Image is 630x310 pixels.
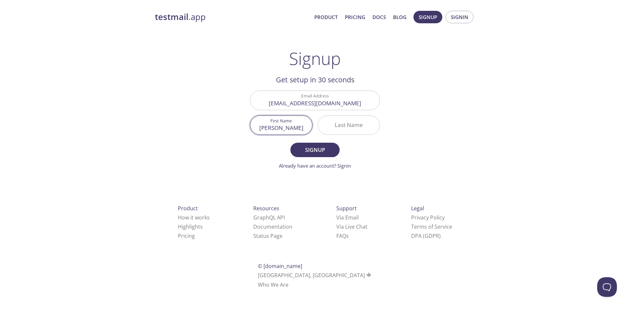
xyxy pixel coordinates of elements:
a: Already have an account? Signin [279,162,351,169]
a: FAQ [336,232,349,239]
span: © [DOMAIN_NAME] [258,262,302,270]
a: Highlights [178,223,203,230]
a: How it works [178,214,210,221]
iframe: Help Scout Beacon - Open [597,277,617,297]
a: Documentation [253,223,292,230]
a: Who We Are [258,281,288,288]
a: Privacy Policy [411,214,445,221]
span: Signup [419,13,437,21]
a: Via Live Chat [336,223,367,230]
a: GraphQL API [253,214,285,221]
span: Support [336,205,357,212]
a: Via Email [336,214,359,221]
button: Signup [290,143,340,157]
span: Resources [253,205,279,212]
a: DPA (GDPR) [411,232,441,239]
a: Status Page [253,232,283,239]
a: Docs [372,13,386,21]
span: s [346,232,349,239]
span: Legal [411,205,424,212]
h2: Get setup in 30 seconds [250,74,380,85]
span: Signin [451,13,468,21]
button: Signin [446,11,473,23]
a: Blog [393,13,407,21]
span: [GEOGRAPHIC_DATA], [GEOGRAPHIC_DATA] [258,272,372,279]
a: testmail.app [155,11,309,23]
strong: testmail [155,11,188,23]
a: Product [314,13,338,21]
h1: Signup [289,49,341,68]
span: Product [178,205,198,212]
a: Pricing [178,232,195,239]
a: Terms of Service [411,223,452,230]
button: Signup [413,11,442,23]
span: Signup [298,145,332,155]
a: Pricing [345,13,365,21]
